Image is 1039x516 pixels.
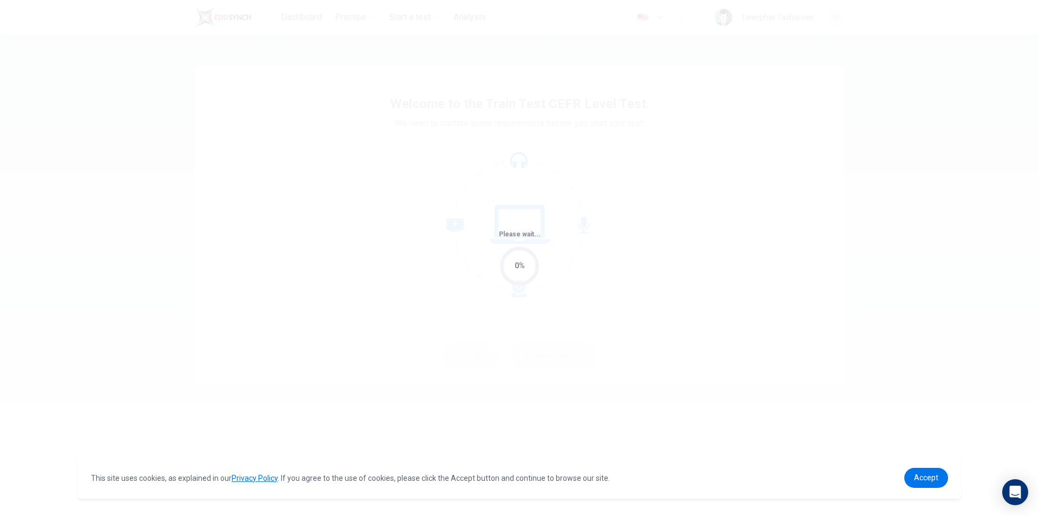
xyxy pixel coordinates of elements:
[499,230,541,238] span: Please wait...
[914,473,938,482] span: Accept
[1002,479,1028,505] div: Open Intercom Messenger
[904,468,948,488] a: dismiss cookie message
[78,457,961,499] div: cookieconsent
[232,474,278,482] a: Privacy Policy
[515,260,525,272] div: 0%
[91,474,610,482] span: This site uses cookies, as explained in our . If you agree to the use of cookies, please click th...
